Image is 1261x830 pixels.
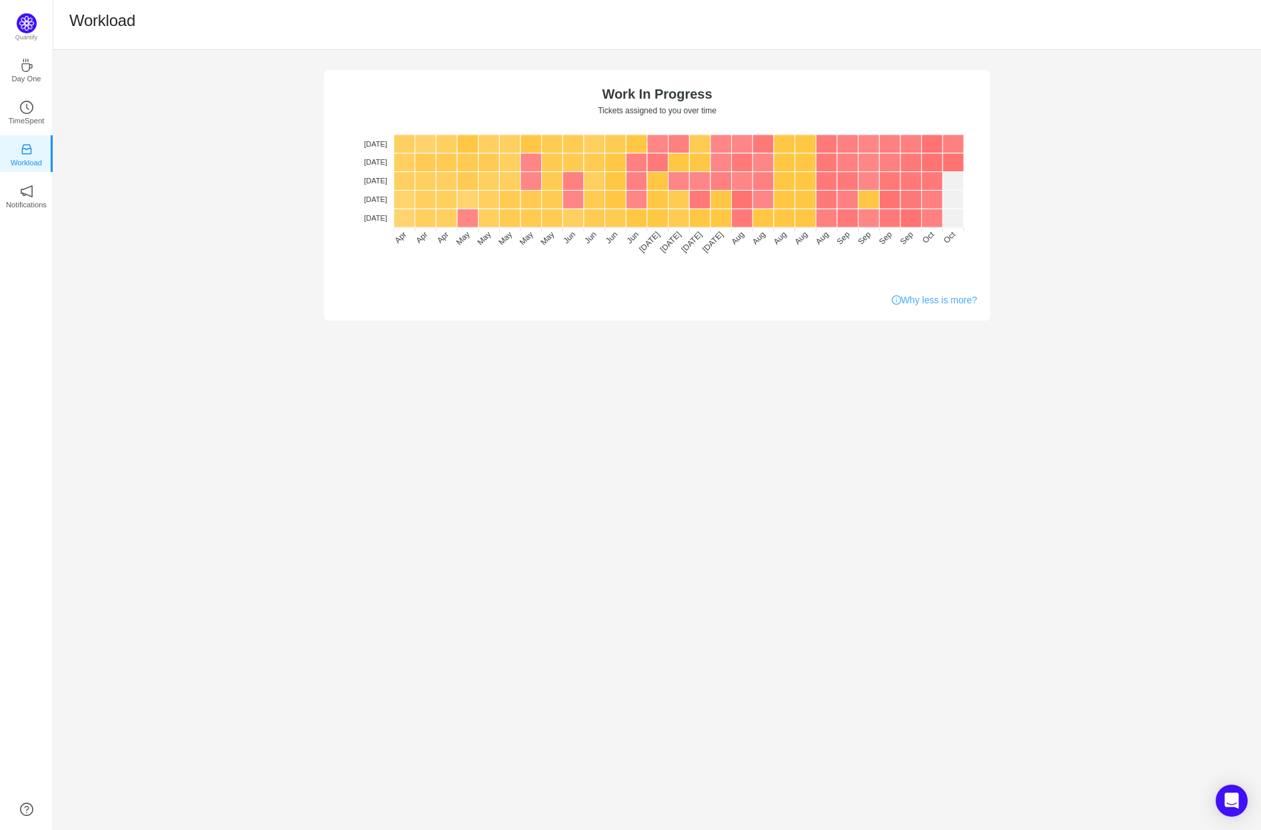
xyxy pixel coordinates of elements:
[583,230,599,246] tspan: Jun
[20,105,33,118] a: icon: clock-circleTimeSpent
[364,177,387,185] tspan: [DATE]
[20,101,33,114] i: icon: clock-circle
[414,230,429,245] tspan: Apr
[637,230,662,255] tspan: [DATE]
[750,230,767,247] tspan: Aug
[20,59,33,72] i: icon: coffee
[877,229,894,246] tspan: Sep
[20,63,33,76] a: icon: coffeeDay One
[15,33,38,43] p: Quantify
[892,293,977,307] a: Why less is more?
[942,229,958,245] tspan: Oct
[455,230,472,247] tspan: May
[561,230,577,246] tspan: Jun
[497,230,514,247] tspan: May
[9,115,45,127] p: TimeSpent
[20,189,33,202] a: icon: notificationNotifications
[772,230,788,247] tspan: Aug
[598,106,716,115] text: Tickets assigned to you over time
[435,230,451,245] tspan: Apr
[602,87,712,101] text: Work In Progress
[364,158,387,166] tspan: [DATE]
[364,195,387,203] tspan: [DATE]
[11,157,42,169] p: Workload
[658,230,683,255] tspan: [DATE]
[604,230,620,246] tspan: Jun
[835,229,852,246] tspan: Sep
[679,230,704,255] tspan: [DATE]
[1216,785,1248,817] div: Open Intercom Messenger
[539,230,556,247] tspan: May
[17,13,37,33] img: Quantify
[700,230,725,255] tspan: [DATE]
[892,295,901,305] i: icon: info-circle
[393,230,409,245] tspan: Apr
[729,230,746,247] tspan: Aug
[364,214,387,222] tspan: [DATE]
[364,140,387,148] tspan: [DATE]
[20,143,33,156] i: icon: inbox
[20,803,33,816] a: icon: question-circle
[625,230,640,246] tspan: Jun
[475,230,493,247] tspan: May
[792,230,809,247] tspan: Aug
[518,230,535,247] tspan: May
[11,73,41,85] p: Day One
[856,229,872,246] tspan: Sep
[6,199,47,211] p: Notifications
[814,230,830,247] tspan: Aug
[69,11,135,31] h1: Workload
[898,229,915,246] tspan: Sep
[920,229,936,245] tspan: Oct
[20,147,33,160] a: icon: inboxWorkload
[20,185,33,198] i: icon: notification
